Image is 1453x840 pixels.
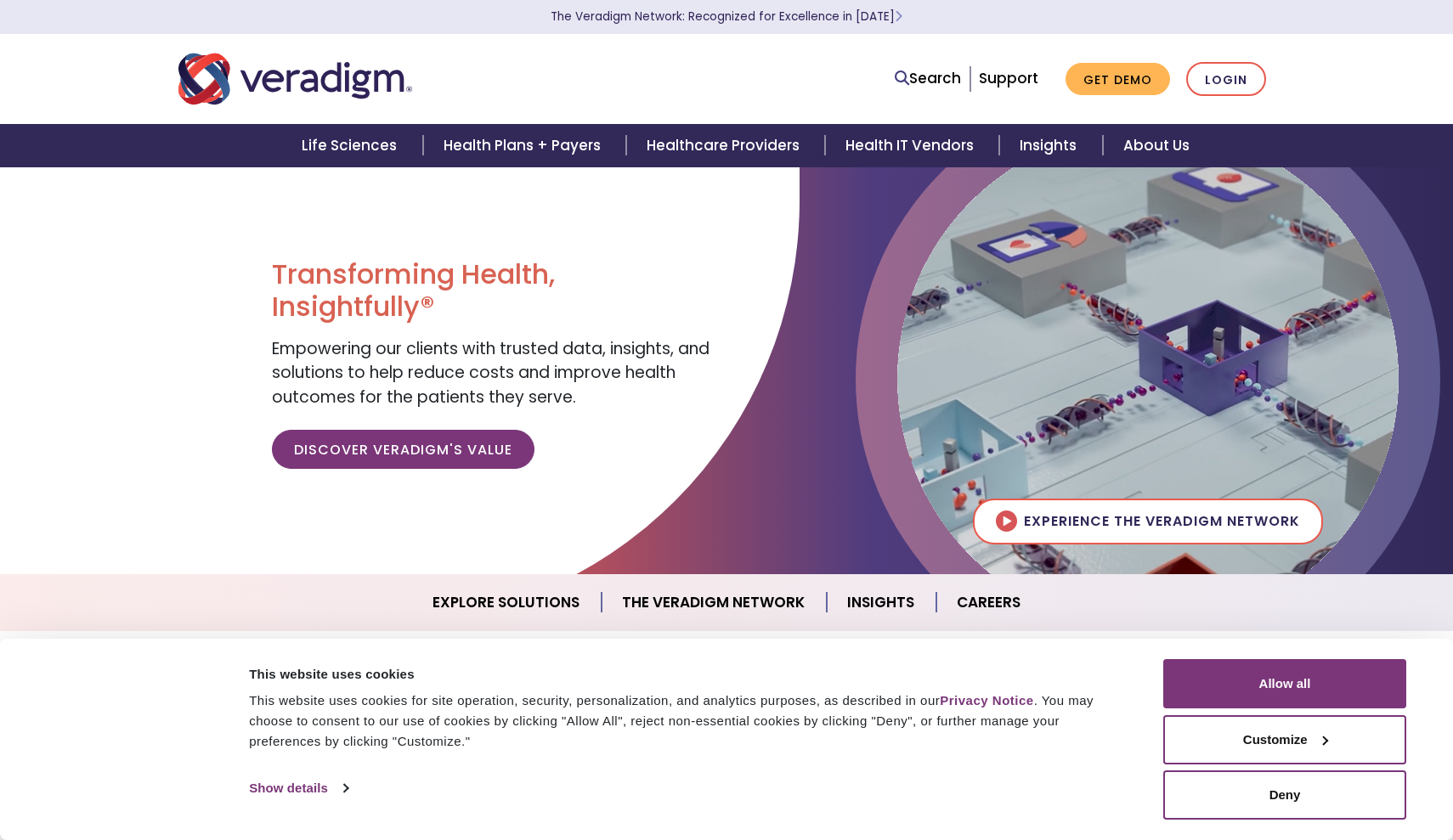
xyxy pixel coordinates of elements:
a: Support [979,68,1038,88]
a: Insights [827,581,936,624]
button: Deny [1163,770,1406,820]
div: This website uses cookies for site operation, security, personalization, and analytics purposes, ... [249,691,1125,752]
img: Veradigm logo [178,51,412,107]
span: Empowering our clients with trusted data, insights, and solutions to help reduce costs and improv... [272,337,710,409]
a: Show details [249,775,348,801]
h1: Transforming Health, Insightfully® [272,258,714,324]
button: Allow all [1163,659,1406,708]
a: Health Plans + Payers [423,124,626,167]
span: Learn More [895,8,902,25]
a: Explore Solutions [412,581,602,624]
a: Healthcare Providers [626,124,825,167]
a: The Veradigm Network: Recognized for Excellence in [DATE]Learn More [551,8,902,25]
a: Discover Veradigm's Value [272,430,534,469]
a: Insights [999,124,1102,167]
a: Life Sciences [281,124,422,167]
a: Get Demo [1066,63,1170,96]
button: Customize [1163,715,1406,764]
a: Privacy Notice [940,693,1033,708]
a: Careers [936,581,1041,624]
a: Login [1186,62,1266,97]
a: The Veradigm Network [602,581,827,624]
a: Health IT Vendors [825,124,999,167]
a: About Us [1103,124,1210,167]
div: This website uses cookies [249,664,1125,685]
a: Search [895,67,961,90]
